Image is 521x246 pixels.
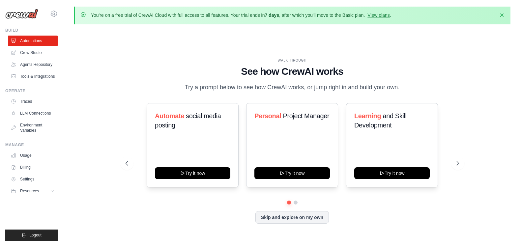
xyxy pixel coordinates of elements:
[29,232,42,238] span: Logout
[155,112,184,120] span: Automate
[8,71,58,82] a: Tools & Integrations
[126,58,459,63] div: WALKTHROUGH
[91,12,391,18] p: You're on a free trial of CrewAI Cloud with full access to all features. Your trial ends in , aft...
[354,167,430,179] button: Try it now
[8,162,58,173] a: Billing
[8,47,58,58] a: Crew Studio
[5,88,58,94] div: Operate
[8,186,58,196] button: Resources
[8,120,58,136] a: Environment Variables
[8,174,58,184] a: Settings
[182,83,403,92] p: Try a prompt below to see how CrewAI works, or jump right in and build your own.
[5,28,58,33] div: Build
[283,112,330,120] span: Project Manager
[126,66,459,77] h1: See how CrewAI works
[5,9,38,19] img: Logo
[8,96,58,107] a: Traces
[254,112,281,120] span: Personal
[5,230,58,241] button: Logout
[8,59,58,70] a: Agents Repository
[155,112,221,129] span: social media posting
[265,13,279,18] strong: 7 days
[367,13,390,18] a: View plans
[5,142,58,148] div: Manage
[354,112,381,120] span: Learning
[8,36,58,46] a: Automations
[354,112,406,129] span: and Skill Development
[254,167,330,179] button: Try it now
[155,167,230,179] button: Try it now
[20,188,39,194] span: Resources
[255,211,329,224] button: Skip and explore on my own
[8,108,58,119] a: LLM Connections
[8,150,58,161] a: Usage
